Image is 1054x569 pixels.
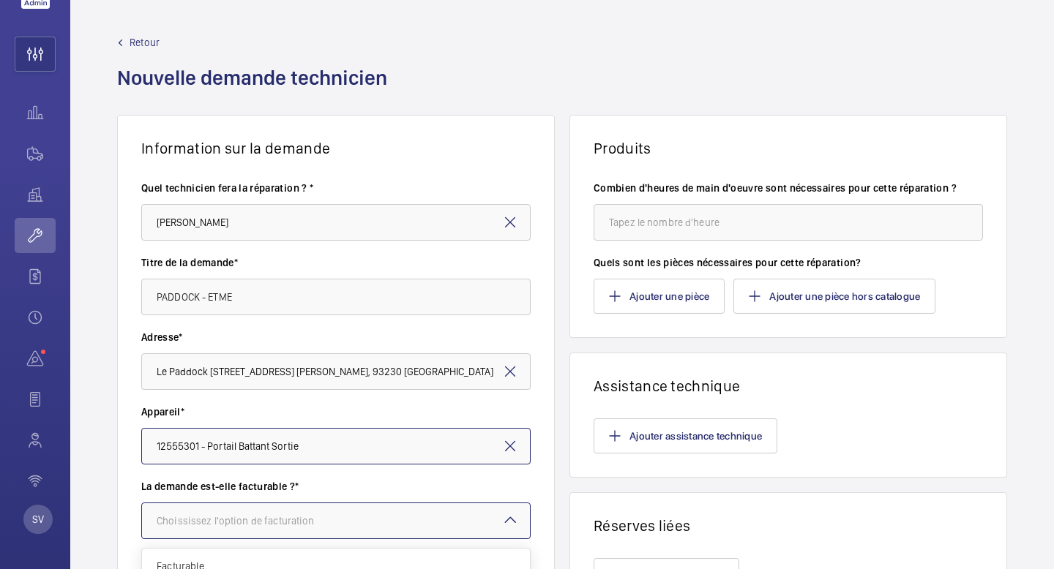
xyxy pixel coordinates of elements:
div: Choississez l'option de facturation [157,513,351,528]
h1: Réserves liées [594,516,983,535]
button: Ajouter une pièce [594,279,725,314]
label: Quel technicien fera la réparation ? * [141,181,531,195]
label: Appareil* [141,404,531,419]
input: Sélectionner le technicien [141,204,531,241]
label: Adresse* [141,330,531,344]
label: Combien d'heures de main d'oeuvre sont nécessaires pour cette réparation ? [594,181,983,195]
h1: Nouvelle demande technicien [117,64,396,115]
h1: Assistance technique [594,377,983,395]
input: Tapez le nombre d'heure [594,204,983,241]
input: Entrez l'adresse [141,353,531,390]
h1: Produits [594,139,983,157]
p: SV [32,512,44,527]
label: Titre de la demande* [141,255,531,270]
input: Tapez le titre de la demande [141,279,531,315]
label: La demande est-elle facturable ?* [141,479,531,494]
h1: Information sur la demande [141,139,531,157]
button: Ajouter assistance technique [594,418,777,453]
button: Ajouter une pièce hors catalogue [733,279,935,314]
input: Entrez l'appareil [141,428,531,464]
span: Retour [130,35,160,50]
label: Quels sont les pièces nécessaires pour cette réparation? [594,255,983,270]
